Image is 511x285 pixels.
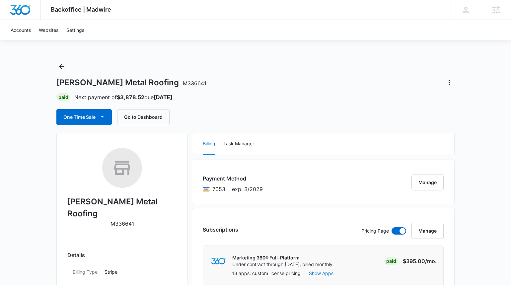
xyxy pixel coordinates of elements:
[56,109,112,125] button: One Time Sale
[110,220,134,228] p: M336641
[232,254,332,261] p: Marketing 360® Full-Platform
[62,20,88,40] a: Settings
[117,94,144,101] strong: $3,878.52
[67,196,177,220] h2: [PERSON_NAME] Metal Roofing
[203,226,238,234] h3: Subscriptions
[361,227,389,235] p: Pricing Page
[425,258,437,264] span: /mo.
[183,80,206,87] span: M336641
[212,185,225,193] span: Visa ending with
[384,257,398,265] div: Paid
[105,268,172,275] p: Stripe
[223,133,254,155] button: Task Manager
[35,20,62,40] a: Websites
[203,175,263,182] h3: Payment Method
[232,270,301,277] p: 13 apps, custom license pricing
[56,61,67,72] button: Back
[203,133,215,155] button: Billing
[211,258,225,265] img: marketing360Logo
[67,264,177,284] div: Billing TypeStripe
[411,223,444,239] button: Manage
[444,77,455,88] button: Actions
[309,270,333,277] button: Show Apps
[154,94,173,101] strong: [DATE]
[56,93,70,101] div: Paid
[403,257,437,265] p: $395.00
[411,175,444,190] button: Manage
[56,78,206,88] h1: [PERSON_NAME] Metal Roofing
[73,268,99,275] dt: Billing Type
[51,6,111,13] span: Backoffice | Madwire
[117,109,170,125] button: Go to Dashboard
[67,251,85,259] span: Details
[232,185,263,193] span: exp. 3/2029
[74,93,173,101] p: Next payment of due
[7,20,35,40] a: Accounts
[232,261,332,268] p: Under contract through [DATE], billed monthly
